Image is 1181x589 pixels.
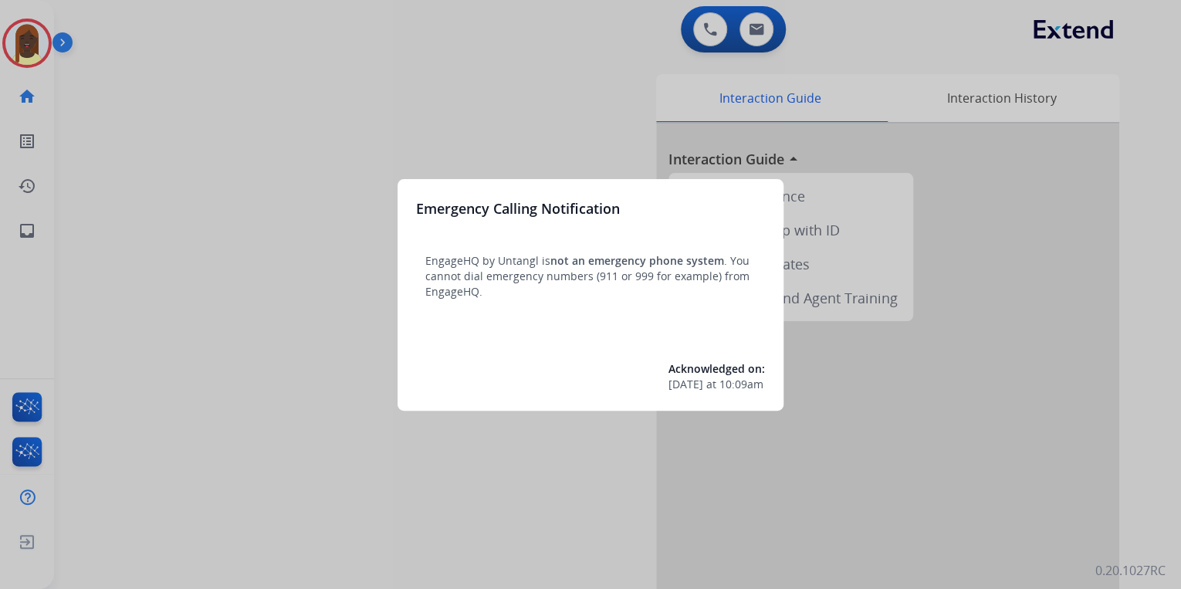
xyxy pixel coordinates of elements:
[416,198,620,219] h3: Emergency Calling Notification
[425,253,756,300] p: EngageHQ by Untangl is . You cannot dial emergency numbers (911 or 999 for example) from EngageHQ.
[719,377,763,392] span: 10:09am
[668,377,765,392] div: at
[668,377,703,392] span: [DATE]
[1095,561,1166,580] p: 0.20.1027RC
[550,253,724,268] span: not an emergency phone system
[668,361,765,376] span: Acknowledged on:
